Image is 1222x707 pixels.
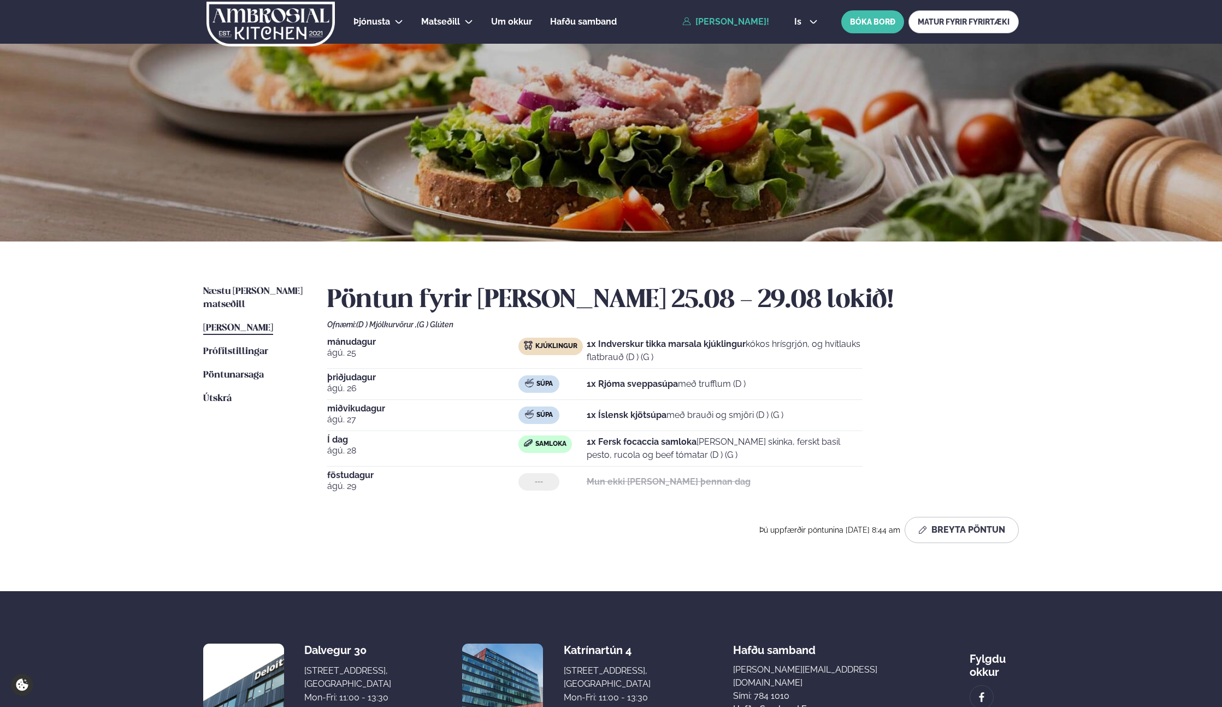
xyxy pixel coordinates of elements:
[421,16,460,27] span: Matseðill
[304,644,391,657] div: Dalvegur 30
[535,478,543,486] span: ---
[976,691,988,704] img: image alt
[550,15,617,28] a: Hafðu samband
[203,369,264,382] a: Pöntunarsaga
[564,644,651,657] div: Katrínartún 4
[203,394,232,403] span: Útskrá
[587,409,783,422] p: með brauði og smjöri (D ) (G )
[908,10,1019,33] a: MATUR FYRIR FYRIRTÆKI
[525,379,534,387] img: soup.svg
[356,320,417,329] span: (D ) Mjólkurvörur ,
[524,341,533,350] img: chicken.svg
[327,346,518,360] span: ágú. 25
[203,323,273,333] span: [PERSON_NAME]
[421,15,460,28] a: Matseðill
[535,342,577,351] span: Kjúklingur
[203,322,273,335] a: [PERSON_NAME]
[841,10,904,33] button: BÓKA BORÐ
[203,370,264,380] span: Pöntunarsaga
[564,691,651,704] div: Mon-Fri: 11:00 - 13:30
[491,15,532,28] a: Um okkur
[304,691,391,704] div: Mon-Fri: 11:00 - 13:30
[905,517,1019,543] button: Breyta Pöntun
[587,339,746,349] strong: 1x Indverskur tikka marsala kjúklingur
[587,378,746,391] p: með trufflum (D )
[327,338,518,346] span: mánudagur
[203,287,303,309] span: Næstu [PERSON_NAME] matseðill
[203,347,268,356] span: Prófílstillingar
[535,440,566,449] span: Samloka
[327,320,1019,329] div: Ofnæmi:
[417,320,453,329] span: (G ) Glúten
[327,435,518,444] span: Í dag
[587,338,863,364] p: kókos hrísgrjón, og hvítlauks flatbrauð (D ) (G )
[794,17,805,26] span: is
[587,476,751,487] strong: Mun ekki [PERSON_NAME] þennan dag
[786,17,827,26] button: is
[733,663,887,690] a: [PERSON_NAME][EMAIL_ADDRESS][DOMAIN_NAME]
[353,15,390,28] a: Þjónusta
[733,690,887,703] p: Sími: 784 1010
[327,480,518,493] span: ágú. 29
[550,16,617,27] span: Hafðu samband
[205,2,336,46] img: logo
[327,382,518,395] span: ágú. 26
[536,380,553,388] span: Súpa
[564,664,651,691] div: [STREET_ADDRESS], [GEOGRAPHIC_DATA]
[491,16,532,27] span: Um okkur
[587,435,863,462] p: [PERSON_NAME] skinka, ferskt basil pesto, rucola og beef tómatar (D ) (G )
[353,16,390,27] span: Þjónusta
[587,379,678,389] strong: 1x Rjóma sveppasúpa
[327,404,518,413] span: miðvikudagur
[304,664,391,691] div: [STREET_ADDRESS], [GEOGRAPHIC_DATA]
[11,674,33,696] a: Cookie settings
[203,285,305,311] a: Næstu [PERSON_NAME] matseðill
[327,373,518,382] span: þriðjudagur
[759,526,900,534] span: Þú uppfærðir pöntunina [DATE] 8:44 am
[327,413,518,426] span: ágú. 27
[733,635,816,657] span: Hafðu samband
[587,437,696,447] strong: 1x Fersk focaccia samloka
[524,439,533,447] img: sandwich-new-16px.svg
[327,444,518,457] span: ágú. 28
[327,285,1019,316] h2: Pöntun fyrir [PERSON_NAME] 25.08 - 29.08 lokið!
[536,411,553,420] span: Súpa
[525,410,534,419] img: soup.svg
[970,644,1019,679] div: Fylgdu okkur
[203,345,268,358] a: Prófílstillingar
[682,17,769,27] a: [PERSON_NAME]!
[327,471,518,480] span: föstudagur
[587,410,666,420] strong: 1x Íslensk kjötsúpa
[203,392,232,405] a: Útskrá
